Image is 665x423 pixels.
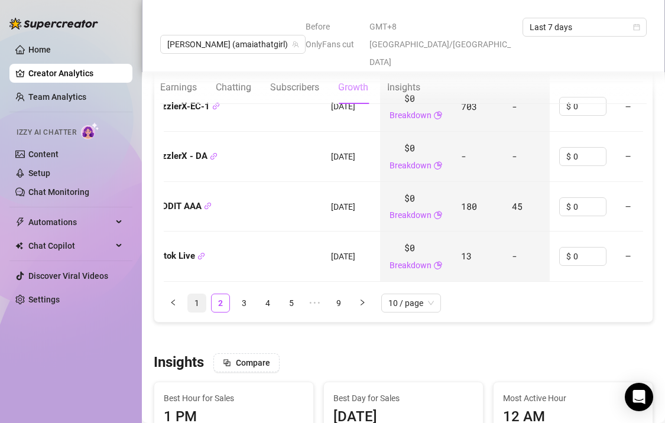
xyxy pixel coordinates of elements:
[187,294,206,313] li: 1
[461,200,476,212] span: 180
[160,80,197,95] div: Earnings
[235,294,254,313] li: 3
[333,392,473,405] span: Best Day for Sales
[330,294,348,312] a: 9
[223,359,231,367] span: block
[461,100,476,112] span: 703
[434,109,442,122] span: pie-chart
[353,294,372,313] li: Next Page
[331,152,355,161] span: [DATE]
[204,202,212,211] button: Copy Link
[28,187,89,197] a: Chat Monitoring
[15,217,25,227] span: thunderbolt
[338,80,368,95] div: Growth
[28,92,86,102] a: Team Analytics
[434,209,442,222] span: pie-chart
[434,259,442,272] span: pie-chart
[573,248,606,265] input: Enter cost
[211,294,230,313] li: 2
[331,252,355,261] span: [DATE]
[331,202,355,211] span: [DATE]
[28,168,50,178] a: Setup
[170,299,177,306] span: left
[381,294,441,313] div: Page Size
[306,294,325,313] li: Next 5 Pages
[625,150,631,162] span: —
[28,236,112,255] span: Chat Copilot
[164,294,183,313] li: Previous Page
[15,242,23,250] img: Chat Copilot
[283,294,300,312] a: 5
[573,148,606,165] input: Enter cost
[390,159,432,172] a: Breakdown
[404,191,414,206] span: $0
[258,294,277,313] li: 4
[164,392,304,405] span: Best Hour for Sales
[359,299,366,306] span: right
[28,271,108,281] a: Discover Viral Videos
[164,294,183,313] button: left
[625,200,631,212] span: —
[235,294,253,312] a: 3
[270,80,319,95] div: Subscribers
[390,259,432,272] a: Breakdown
[17,127,76,138] span: Izzy AI Chatter
[404,241,414,255] span: $0
[353,294,372,313] button: right
[167,35,299,53] span: Amaia (amaiathatgirl)
[512,100,517,112] span: -
[151,101,220,112] strong: DazzlerX-EC-1
[216,80,251,95] div: Chatting
[213,353,280,372] button: Compare
[573,97,606,115] input: Enter cost
[625,250,631,262] span: —
[154,353,204,372] h3: Insights
[331,102,355,111] span: [DATE]
[28,64,123,83] a: Creator Analytics
[306,294,325,313] span: •••
[387,80,420,95] div: Insights
[28,45,51,54] a: Home
[461,250,471,262] span: 13
[204,202,212,210] span: link
[212,102,220,111] button: Copy Link
[461,150,466,162] span: -
[292,41,299,48] span: team
[625,100,631,112] span: —
[81,122,99,139] img: AI Chatter
[503,392,643,405] span: Most Active Hour
[151,201,212,211] strong: REDDIT AAA
[212,102,220,110] span: link
[530,18,640,36] span: Last 7 days
[390,109,432,122] a: Breakdown
[28,149,59,159] a: Content
[390,209,432,222] a: Breakdown
[306,18,362,53] span: Before OnlyFans cut
[9,18,98,30] img: logo-BBDzfeDw.svg
[188,294,206,312] a: 1
[512,150,517,162] span: -
[151,250,205,261] strong: Tiktok Live
[625,383,653,411] div: Open Intercom Messenger
[236,358,270,367] span: Compare
[404,141,414,155] span: $0
[151,151,218,161] strong: DazzlerX - DA
[512,250,517,262] span: -
[212,294,229,312] a: 2
[633,24,640,31] span: calendar
[259,294,277,312] a: 4
[369,18,515,71] span: GMT+8 [GEOGRAPHIC_DATA]/[GEOGRAPHIC_DATA]
[512,200,522,212] span: 45
[28,295,60,304] a: Settings
[329,294,348,313] li: 9
[434,159,442,172] span: pie-chart
[573,198,606,216] input: Enter cost
[210,152,218,160] span: link
[197,252,205,261] button: Copy Link
[388,294,434,312] span: 10 / page
[197,252,205,260] span: link
[282,294,301,313] li: 5
[210,152,218,161] button: Copy Link
[28,213,112,232] span: Automations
